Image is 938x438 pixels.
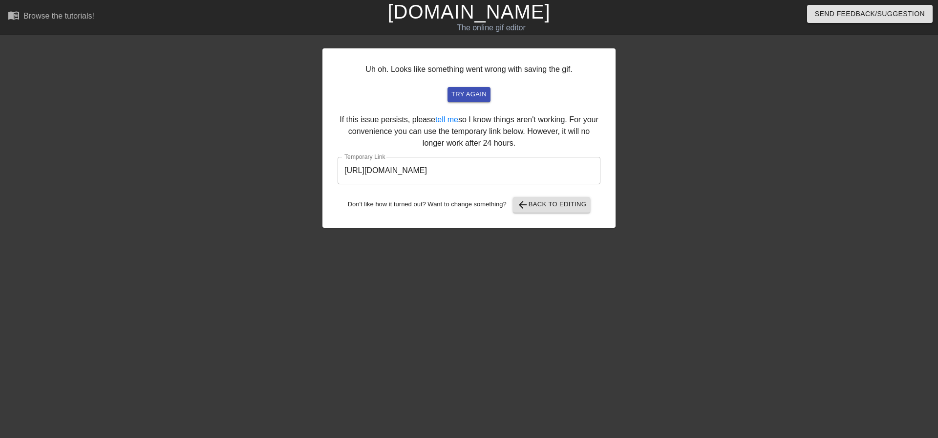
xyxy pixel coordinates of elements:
[322,48,616,228] div: Uh oh. Looks like something went wrong with saving the gif. If this issue persists, please so I k...
[815,8,925,20] span: Send Feedback/Suggestion
[517,199,529,211] span: arrow_back
[387,1,550,22] a: [DOMAIN_NAME]
[448,87,490,102] button: try again
[435,115,458,124] a: tell me
[338,157,600,184] input: bare
[23,12,94,20] div: Browse the tutorials!
[451,89,487,100] span: try again
[8,9,94,24] a: Browse the tutorials!
[807,5,933,23] button: Send Feedback/Suggestion
[8,9,20,21] span: menu_book
[318,22,665,34] div: The online gif editor
[338,197,600,213] div: Don't like how it turned out? Want to change something?
[513,197,591,213] button: Back to Editing
[517,199,587,211] span: Back to Editing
